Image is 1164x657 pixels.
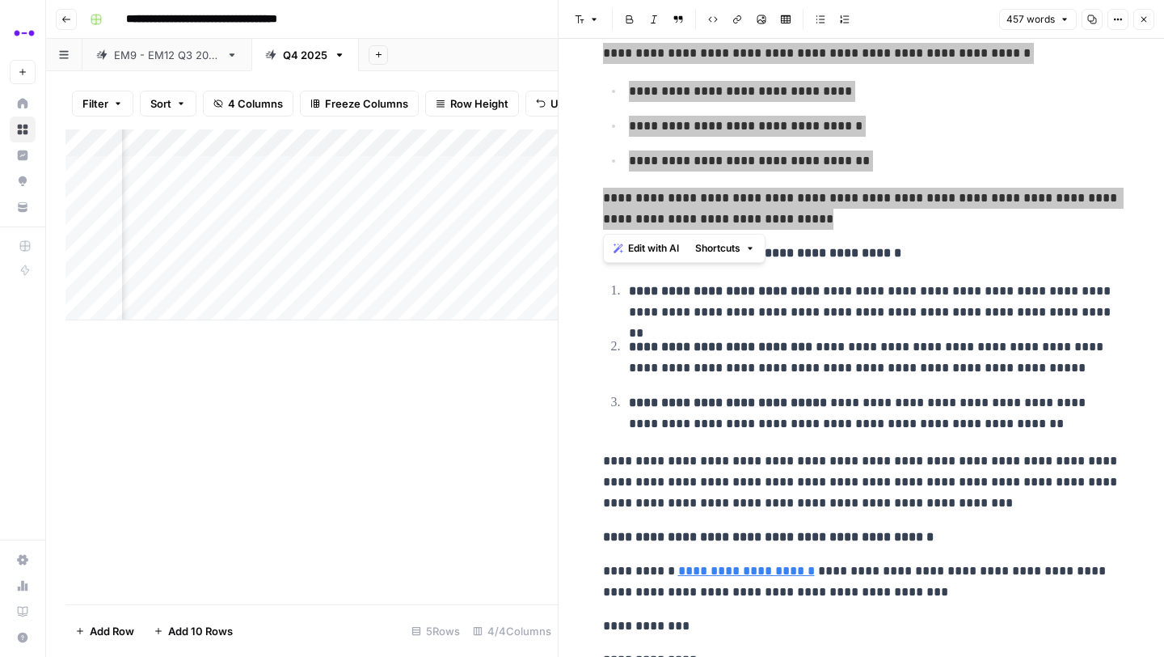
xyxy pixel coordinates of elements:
[525,91,588,117] button: Undo
[689,238,761,259] button: Shortcuts
[628,241,679,256] span: Edit with AI
[10,547,36,573] a: Settings
[10,91,36,117] a: Home
[203,91,293,117] button: 4 Columns
[82,95,108,112] span: Filter
[10,117,36,142] a: Browse
[695,241,740,256] span: Shortcuts
[325,95,408,112] span: Freeze Columns
[999,9,1077,30] button: 457 words
[10,573,36,599] a: Usage
[150,95,171,112] span: Sort
[168,623,233,639] span: Add 10 Rows
[140,91,196,117] button: Sort
[300,91,419,117] button: Freeze Columns
[607,238,685,259] button: Edit with AI
[283,47,327,63] div: Q4 2025
[10,599,36,625] a: Learning Hub
[10,625,36,651] button: Help + Support
[10,194,36,220] a: Your Data
[10,168,36,194] a: Opportunities
[90,623,134,639] span: Add Row
[10,142,36,168] a: Insights
[405,618,466,644] div: 5 Rows
[65,618,144,644] button: Add Row
[1006,12,1055,27] span: 457 words
[10,13,36,53] button: Workspace: Abacum
[144,618,242,644] button: Add 10 Rows
[72,91,133,117] button: Filter
[114,47,220,63] div: EM9 - EM12 Q3 2025
[466,618,558,644] div: 4/4 Columns
[425,91,519,117] button: Row Height
[82,39,251,71] a: EM9 - EM12 Q3 2025
[450,95,508,112] span: Row Height
[251,39,359,71] a: Q4 2025
[10,19,39,48] img: Abacum Logo
[228,95,283,112] span: 4 Columns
